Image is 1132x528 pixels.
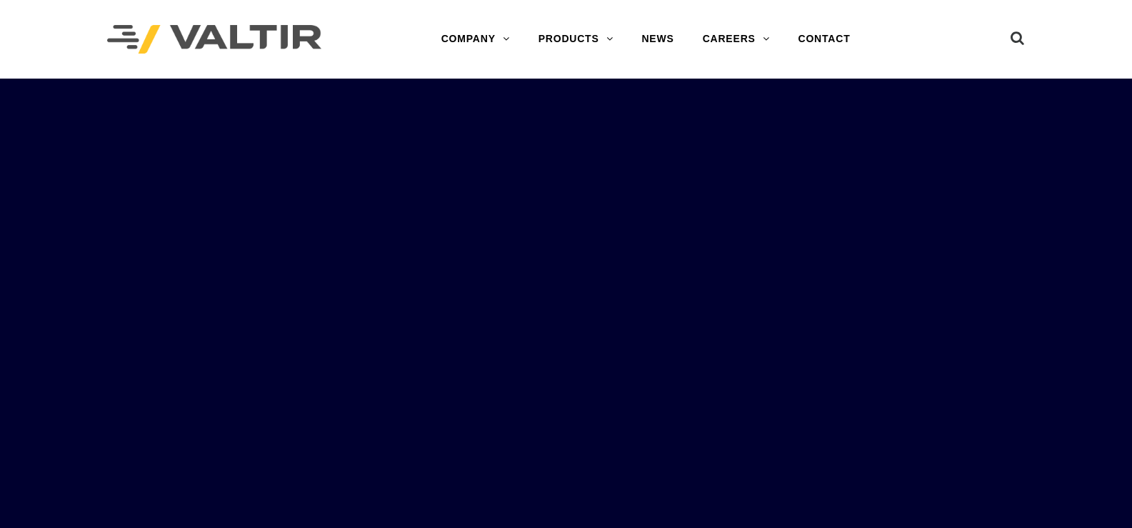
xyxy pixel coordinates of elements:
[784,25,865,54] a: CONTACT
[524,25,628,54] a: PRODUCTS
[627,25,688,54] a: NEWS
[688,25,784,54] a: CAREERS
[107,25,321,54] img: Valtir
[427,25,524,54] a: COMPANY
